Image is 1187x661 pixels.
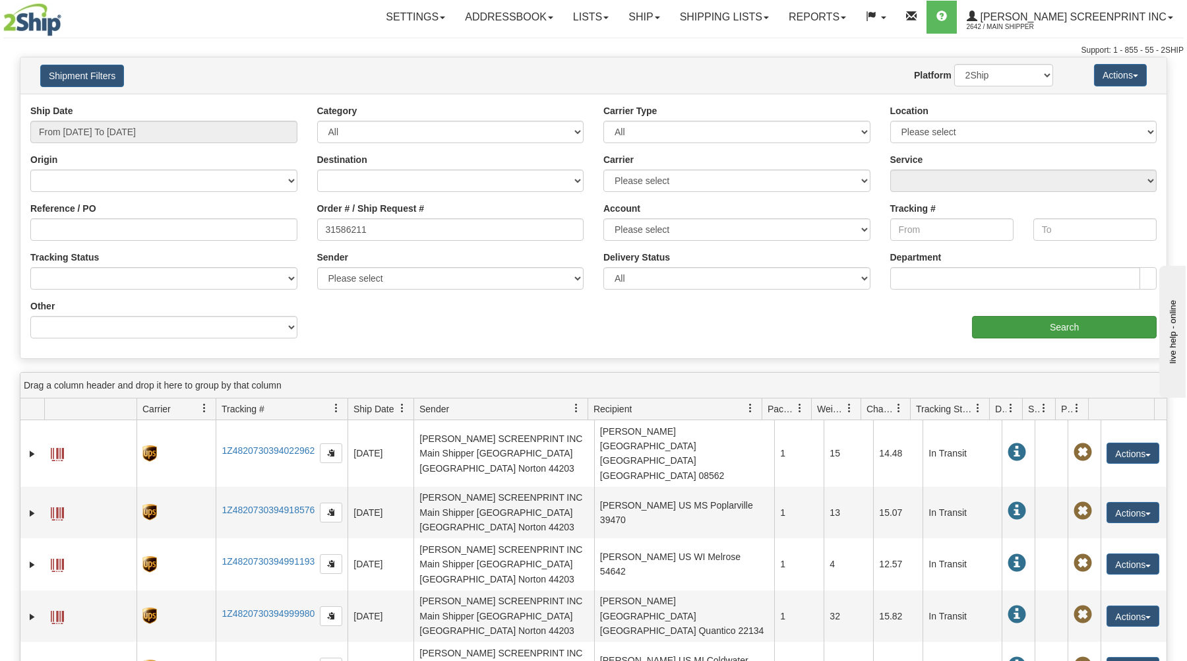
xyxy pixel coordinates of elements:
[413,538,594,590] td: [PERSON_NAME] SCREENPRINT INC Main Shipper [GEOGRAPHIC_DATA] [GEOGRAPHIC_DATA] Norton 44203
[1033,397,1055,420] a: Shipment Issues filter column settings
[594,590,775,642] td: [PERSON_NAME] [GEOGRAPHIC_DATA] [GEOGRAPHIC_DATA] Quantico 22134
[824,487,873,538] td: 13
[890,218,1014,241] input: From
[348,420,413,487] td: [DATE]
[222,505,315,515] a: 1Z4820730394918576
[774,487,824,538] td: 1
[142,402,171,416] span: Carrier
[967,397,989,420] a: Tracking Status filter column settings
[1008,606,1026,624] span: In Transit
[142,504,156,520] img: 8 - UPS
[619,1,669,34] a: Ship
[916,402,973,416] span: Tracking Status
[320,554,342,574] button: Copy to clipboard
[890,153,923,166] label: Service
[413,487,594,538] td: [PERSON_NAME] SCREENPRINT INC Main Shipper [GEOGRAPHIC_DATA] [GEOGRAPHIC_DATA] Norton 44203
[3,45,1184,56] div: Support: 1 - 855 - 55 - 2SHIP
[320,443,342,463] button: Copy to clipboard
[30,202,96,215] label: Reference / PO
[890,202,936,215] label: Tracking #
[413,590,594,642] td: [PERSON_NAME] SCREENPRINT INC Main Shipper [GEOGRAPHIC_DATA] [GEOGRAPHIC_DATA] Norton 44203
[348,487,413,538] td: [DATE]
[222,608,315,619] a: 1Z4820730394999980
[603,251,670,264] label: Delivery Status
[1008,502,1026,520] span: In Transit
[348,538,413,590] td: [DATE]
[419,402,449,416] span: Sender
[142,608,156,624] img: 8 - UPS
[563,1,619,34] a: Lists
[1157,263,1186,398] iframe: chat widget
[603,153,634,166] label: Carrier
[26,558,39,571] a: Expand
[10,11,122,21] div: live help - online
[867,402,894,416] span: Charge
[51,553,64,574] a: Label
[320,606,342,626] button: Copy to clipboard
[995,402,1006,416] span: Delivery Status
[789,397,811,420] a: Packages filter column settings
[923,487,1002,538] td: In Transit
[565,397,588,420] a: Sender filter column settings
[193,397,216,420] a: Carrier filter column settings
[967,20,1066,34] span: 2642 / Main Shipper
[914,69,952,82] label: Platform
[222,445,315,456] a: 1Z4820730394022962
[51,605,64,626] a: Label
[1074,502,1092,520] span: Pickup Not Assigned
[838,397,861,420] a: Weight filter column settings
[325,397,348,420] a: Tracking # filter column settings
[873,538,923,590] td: 12.57
[26,507,39,520] a: Expand
[824,590,873,642] td: 32
[873,487,923,538] td: 15.07
[51,442,64,463] a: Label
[957,1,1183,34] a: [PERSON_NAME] Screenprint Inc 2642 / Main Shipper
[40,65,124,87] button: Shipment Filters
[353,402,394,416] span: Ship Date
[923,590,1002,642] td: In Transit
[51,501,64,522] a: Label
[1066,397,1088,420] a: Pickup Status filter column settings
[317,153,367,166] label: Destination
[142,556,156,573] img: 8 - UPS
[923,420,1002,487] td: In Transit
[30,104,73,117] label: Ship Date
[391,397,413,420] a: Ship Date filter column settings
[768,402,795,416] span: Packages
[890,251,942,264] label: Department
[779,1,856,34] a: Reports
[1008,554,1026,573] span: In Transit
[603,202,640,215] label: Account
[739,397,762,420] a: Recipient filter column settings
[455,1,563,34] a: Addressbook
[923,538,1002,590] td: In Transit
[873,420,923,487] td: 14.48
[774,590,824,642] td: 1
[603,104,657,117] label: Carrier Type
[1074,554,1092,573] span: Pickup Not Assigned
[1107,443,1159,464] button: Actions
[774,420,824,487] td: 1
[977,11,1167,22] span: [PERSON_NAME] Screenprint Inc
[20,373,1167,398] div: grid grouping header
[1000,397,1022,420] a: Delivery Status filter column settings
[670,1,779,34] a: Shipping lists
[594,538,775,590] td: [PERSON_NAME] US WI Melrose 54642
[594,487,775,538] td: [PERSON_NAME] US MS Poplarville 39470
[890,104,928,117] label: Location
[824,420,873,487] td: 15
[774,538,824,590] td: 1
[972,316,1157,338] input: Search
[1061,402,1072,416] span: Pickup Status
[30,299,55,313] label: Other
[3,3,61,36] img: logo2642.jpg
[593,402,632,416] span: Recipient
[1094,64,1147,86] button: Actions
[1107,553,1159,575] button: Actions
[817,402,845,416] span: Weight
[317,104,357,117] label: Category
[317,251,348,264] label: Sender
[824,538,873,590] td: 4
[320,503,342,522] button: Copy to clipboard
